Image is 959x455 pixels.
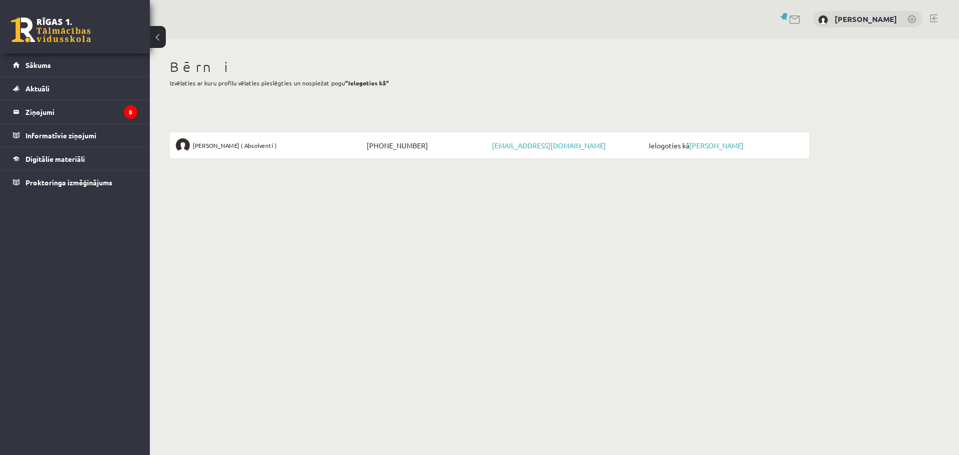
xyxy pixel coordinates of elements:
span: Proktoringa izmēģinājums [25,178,112,187]
span: Digitālie materiāli [25,154,85,163]
img: Jānis Bāliņš [818,15,828,25]
span: [PERSON_NAME] ( Absolventi ) [193,138,277,152]
p: Izvēlaties ar kuru profilu vēlaties pieslēgties un nospiežat pogu [170,78,809,87]
a: [PERSON_NAME] [689,141,744,150]
a: Proktoringa izmēģinājums [13,171,137,194]
a: Aktuāli [13,77,137,100]
span: Aktuāli [25,84,49,93]
b: "Ielogoties kā" [345,79,389,87]
span: Ielogoties kā [646,138,803,152]
a: Rīgas 1. Tālmācības vidusskola [11,17,91,42]
i: 8 [124,105,137,119]
h1: Bērni [170,58,809,75]
img: Markuss Bāliņš [176,138,190,152]
a: Sākums [13,53,137,76]
span: Sākums [25,60,51,69]
legend: Informatīvie ziņojumi [25,124,137,147]
a: [EMAIL_ADDRESS][DOMAIN_NAME] [492,141,606,150]
a: Informatīvie ziņojumi [13,124,137,147]
legend: Ziņojumi [25,100,137,123]
a: [PERSON_NAME] [835,14,897,24]
a: Ziņojumi8 [13,100,137,123]
span: [PHONE_NUMBER] [364,138,489,152]
a: Digitālie materiāli [13,147,137,170]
